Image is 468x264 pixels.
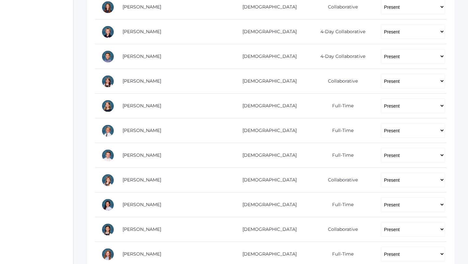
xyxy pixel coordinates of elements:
td: [DEMOGRAPHIC_DATA] [227,118,307,143]
td: [DEMOGRAPHIC_DATA] [227,143,307,168]
div: Haelyn Bradley [101,99,114,112]
td: 4-Day Collaborative [307,44,374,69]
td: Collaborative [307,168,374,192]
a: [PERSON_NAME] [123,53,161,59]
a: [PERSON_NAME] [123,29,161,34]
div: Ian Doyle [101,124,114,137]
td: Full-Time [307,118,374,143]
td: [DEMOGRAPHIC_DATA] [227,44,307,69]
td: [DEMOGRAPHIC_DATA] [227,192,307,217]
div: Claire Arnold [101,1,114,14]
a: [PERSON_NAME] [123,177,161,183]
td: 4-Day Collaborative [307,20,374,44]
td: Collaborative [307,69,374,94]
a: [PERSON_NAME] [123,78,161,84]
div: Remy Evans [101,174,114,187]
a: [PERSON_NAME] [123,251,161,257]
td: [DEMOGRAPHIC_DATA] [227,217,307,242]
a: [PERSON_NAME] [123,103,161,109]
td: Full-Time [307,192,374,217]
div: Scarlett Maurer [101,223,114,236]
td: [DEMOGRAPHIC_DATA] [227,69,307,94]
div: Adeline Porter [101,248,114,261]
a: [PERSON_NAME] [123,152,161,158]
div: Brynn Boyer [101,75,114,88]
a: [PERSON_NAME] [123,127,161,133]
td: Collaborative [307,217,374,242]
a: [PERSON_NAME] [123,226,161,232]
a: [PERSON_NAME] [123,202,161,207]
td: Full-Time [307,94,374,118]
div: James Bernardi [101,50,114,63]
td: [DEMOGRAPHIC_DATA] [227,168,307,192]
div: Stella Honeyman [101,198,114,211]
div: Levi Beaty [101,25,114,38]
td: Full-Time [307,143,374,168]
a: [PERSON_NAME] [123,4,161,10]
td: [DEMOGRAPHIC_DATA] [227,20,307,44]
td: [DEMOGRAPHIC_DATA] [227,94,307,118]
div: Timothy Edlin [101,149,114,162]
